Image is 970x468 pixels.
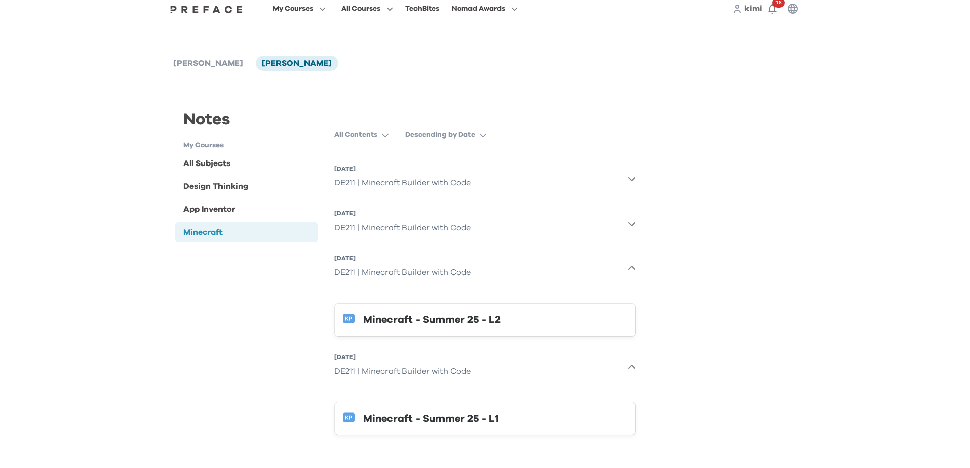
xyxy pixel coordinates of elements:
[334,361,471,381] div: DE211 | Minecraft Builder with Code
[334,217,471,238] div: DE211 | Minecraft Builder with Code
[183,226,223,238] div: Minecraft
[183,140,318,151] h1: My Courses
[334,205,636,242] button: [DATE]DE211 | Minecraft Builder with Code
[338,2,396,15] button: All Courses
[334,209,471,217] div: [DATE]
[334,262,471,283] div: DE211 | Minecraft Builder with Code
[183,180,248,192] div: Design Thinking
[363,410,627,427] div: Minecraft - Summer 25 - L1
[334,126,397,144] button: All Contents
[168,5,246,13] img: Preface Logo
[363,312,627,328] div: Minecraft - Summer 25 - L2
[183,157,230,170] div: All Subjects
[449,2,521,15] button: Nomad Awards
[273,3,313,15] span: My Courses
[341,3,380,15] span: All Courses
[262,59,332,67] span: [PERSON_NAME]
[405,3,439,15] div: TechBites
[175,107,318,140] div: Notes
[744,5,762,13] span: kimi
[334,173,471,193] div: DE211 | Minecraft Builder with Code
[270,2,329,15] button: My Courses
[334,349,636,386] button: [DATE]DE211 | Minecraft Builder with Code
[173,59,243,67] span: [PERSON_NAME]
[334,250,636,287] button: [DATE]DE211 | Minecraft Builder with Code
[334,402,636,435] button: Minecraft - Summer 25 - L1
[405,126,495,144] button: Descending by Date
[405,130,475,140] p: Descending by Date
[334,353,471,361] div: [DATE]
[452,3,505,15] span: Nomad Awards
[334,303,636,337] button: Minecraft - Summer 25 - L2
[334,254,471,262] div: [DATE]
[183,203,235,215] div: App Inventor
[334,164,471,173] div: [DATE]
[334,160,636,197] button: [DATE]DE211 | Minecraft Builder with Code
[744,3,762,15] a: kimi
[334,130,377,140] p: All Contents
